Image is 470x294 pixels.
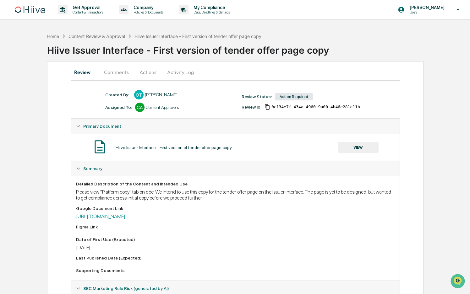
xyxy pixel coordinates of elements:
div: We're available if you need us! [21,54,79,59]
span: Preclearance [13,79,41,85]
div: [DATE] [76,244,394,250]
div: Review Id: [242,104,261,110]
div: Assigned To: [105,105,132,110]
a: [URL][DOMAIN_NAME] [76,213,125,219]
div: Action Required [275,93,313,100]
p: Data, Deadlines & Settings [189,10,233,14]
p: How can we help? [6,13,114,23]
a: 🔎Data Lookup [4,88,42,100]
p: Users [405,10,448,14]
span: 0c134e7f-434a-4960-9a00-4b46e281e11b [271,104,360,110]
button: Start new chat [107,50,114,57]
span: Data Lookup [13,91,40,97]
div: [PERSON_NAME] [145,92,178,97]
button: Activity Log [162,65,199,80]
div: Primary Document [71,119,399,134]
div: Date of First Use (Expected) [76,237,394,242]
div: Summary [71,161,399,176]
div: Hiive Issuer Interface - First version of tender offer page copy [47,40,470,56]
button: Actions [134,65,162,80]
u: (generated by AI) [134,286,169,291]
img: logo [15,6,45,13]
span: SEC Marketing Rule Risk [83,286,169,291]
img: Document Icon [92,139,108,155]
iframe: Open customer support [450,273,467,290]
p: [PERSON_NAME] [405,5,448,10]
div: Content Review & Approval [68,34,125,39]
p: Get Approval [68,5,107,10]
div: CA [135,103,145,112]
div: Primary Document [71,134,399,161]
div: Summary [71,176,399,281]
div: 🗄️ [46,80,51,85]
p: Policies & Documents [128,10,166,14]
button: Comments [99,65,134,80]
div: 🖐️ [6,80,11,85]
div: Start new chat [21,48,103,54]
div: OT [134,90,144,99]
div: Figma Link [76,224,394,229]
div: Last Published Date (Expected) [76,255,394,260]
button: VIEW [338,142,379,153]
div: Hiive Issuer Interface - First version of tender offer page copy [116,145,232,150]
p: My Compliance [189,5,233,10]
span: Pylon [63,106,76,111]
a: 🖐️Preclearance [4,77,43,88]
button: Review [71,65,99,80]
span: Copy Id [265,104,270,110]
span: Attestations [52,79,78,85]
p: Company [128,5,166,10]
div: Home [47,34,59,39]
div: Detailed Description of the Content and Intended Use [76,181,394,186]
div: Supporting Documents [76,268,394,273]
div: 🔎 [6,92,11,97]
div: secondary tabs example [71,65,400,80]
div: Google Document Link [76,206,394,211]
p: Content & Transactions [68,10,107,14]
a: Powered byPylon [44,106,76,111]
div: Review Status: [242,94,272,99]
div: Hiive Issuer Interface - First version of tender offer page copy [134,34,261,39]
div: Created By: ‎ ‎ [105,92,131,97]
span: Summary [83,166,102,171]
div: Content Approvers [146,105,179,110]
span: Primary Document [83,124,121,129]
div: Please view "Platform copy" tab on doc. We intend to use this copy for the tender offer page on t... [76,189,394,201]
a: 🗄️Attestations [43,77,80,88]
img: 1746055101610-c473b297-6a78-478c-a979-82029cc54cd1 [6,48,18,59]
input: Clear [16,29,104,35]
